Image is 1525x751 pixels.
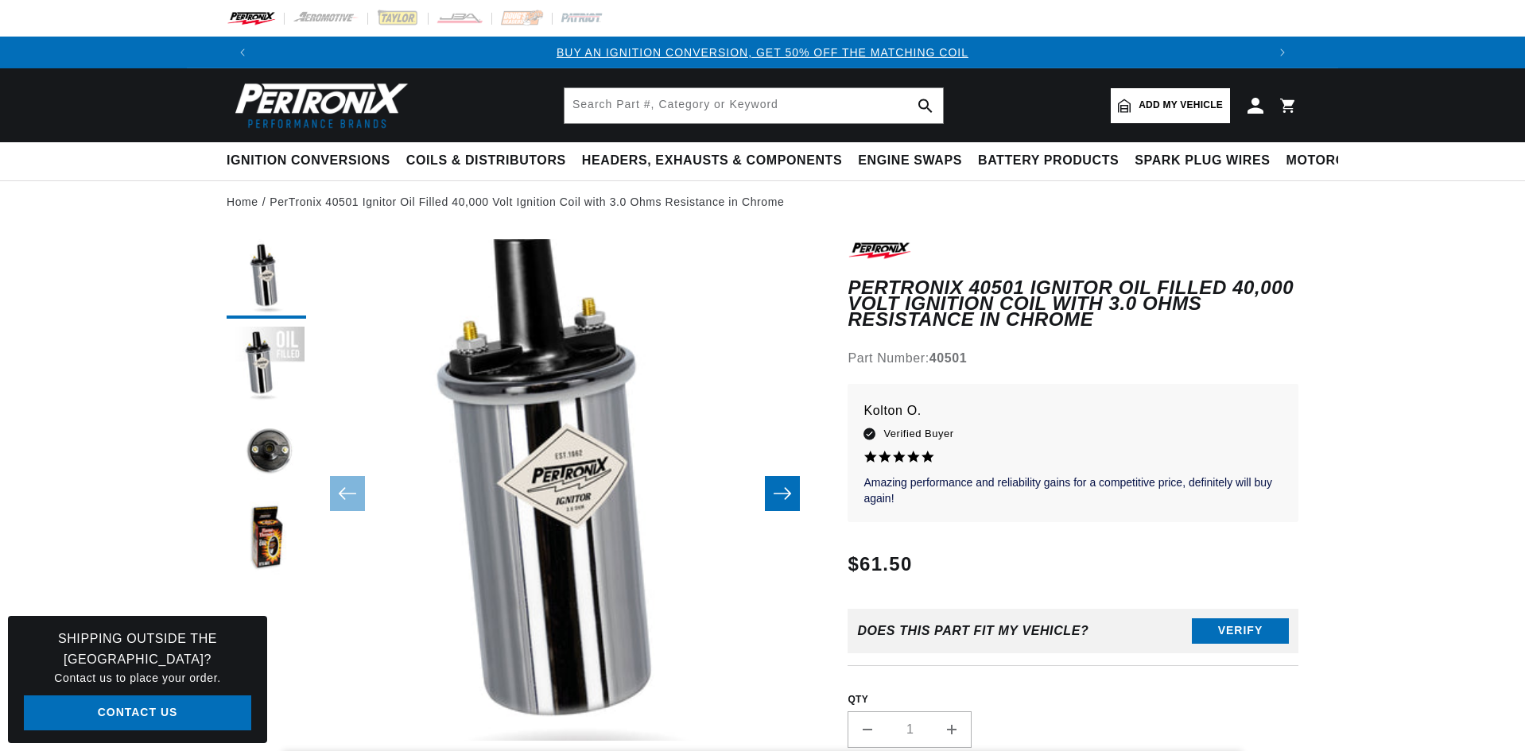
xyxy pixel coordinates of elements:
button: search button [908,88,943,123]
summary: Ignition Conversions [227,142,398,180]
span: Engine Swaps [858,153,962,169]
span: Coils & Distributors [406,153,566,169]
a: PerTronix 40501 Ignitor Oil Filled 40,000 Volt Ignition Coil with 3.0 Ohms Resistance in Chrome [270,193,784,211]
span: Motorcycle [1286,153,1381,169]
a: BUY AN IGNITION CONVERSION, GET 50% OFF THE MATCHING COIL [557,46,968,59]
button: Slide right [765,476,800,511]
div: 1 of 3 [258,44,1267,61]
span: Verified Buyer [883,425,953,443]
p: Contact us to place your order. [24,669,251,687]
summary: Coils & Distributors [398,142,574,180]
a: Add my vehicle [1111,88,1230,123]
button: Slide left [330,476,365,511]
span: Ignition Conversions [227,153,390,169]
input: Search Part #, Category or Keyword [565,88,943,123]
nav: breadcrumbs [227,193,1298,211]
span: Battery Products [978,153,1119,169]
div: Announcement [258,44,1267,61]
img: Pertronix [227,78,409,133]
button: Load image 4 in gallery view [227,501,306,581]
summary: Battery Products [970,142,1127,180]
span: Spark Plug Wires [1135,153,1270,169]
button: Load image 2 in gallery view [227,327,306,406]
span: Add my vehicle [1139,98,1223,113]
a: Contact Us [24,695,251,731]
label: QTY [848,693,1298,706]
h1: PerTronix 40501 Ignitor Oil Filled 40,000 Volt Ignition Coil with 3.0 Ohms Resistance in Chrome [848,280,1298,328]
div: Part Number: [848,348,1298,369]
span: Headers, Exhausts & Components [582,153,842,169]
div: Does This part fit My vehicle? [857,624,1088,638]
span: $61.50 [848,550,912,579]
button: Load image 3 in gallery view [227,414,306,494]
summary: Engine Swaps [850,142,970,180]
strong: 40501 [929,351,968,365]
button: Load image 1 in gallery view [227,239,306,319]
p: Kolton O. [863,400,1282,422]
slideshow-component: Translation missing: en.sections.announcements.announcement_bar [187,37,1338,68]
button: Translation missing: en.sections.announcements.next_announcement [1267,37,1298,68]
p: Amazing performance and reliability gains for a competitive price, definitely will buy again! [863,475,1282,506]
button: Translation missing: en.sections.announcements.previous_announcement [227,37,258,68]
summary: Spark Plug Wires [1127,142,1278,180]
a: Home [227,193,258,211]
h3: Shipping Outside the [GEOGRAPHIC_DATA]? [24,629,251,669]
media-gallery: Gallery Viewer [227,239,816,749]
summary: Headers, Exhausts & Components [574,142,850,180]
summary: Motorcycle [1279,142,1389,180]
button: Verify [1192,618,1289,644]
